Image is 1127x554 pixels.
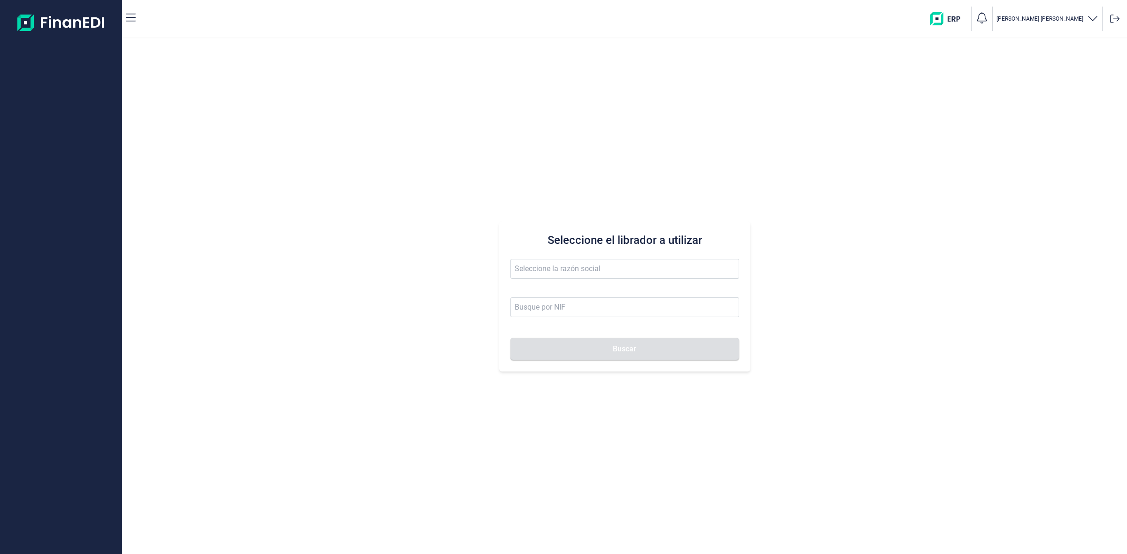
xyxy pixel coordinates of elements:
[510,233,739,248] h3: Seleccione el librador a utilizar
[510,338,739,360] button: Buscar
[996,12,1098,26] button: [PERSON_NAME] [PERSON_NAME]
[930,12,967,25] img: erp
[17,8,105,38] img: Logo de aplicación
[613,345,636,352] span: Buscar
[510,259,739,279] input: Seleccione la razón social
[510,297,739,317] input: Busque por NIF
[996,15,1083,23] p: [PERSON_NAME] [PERSON_NAME]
